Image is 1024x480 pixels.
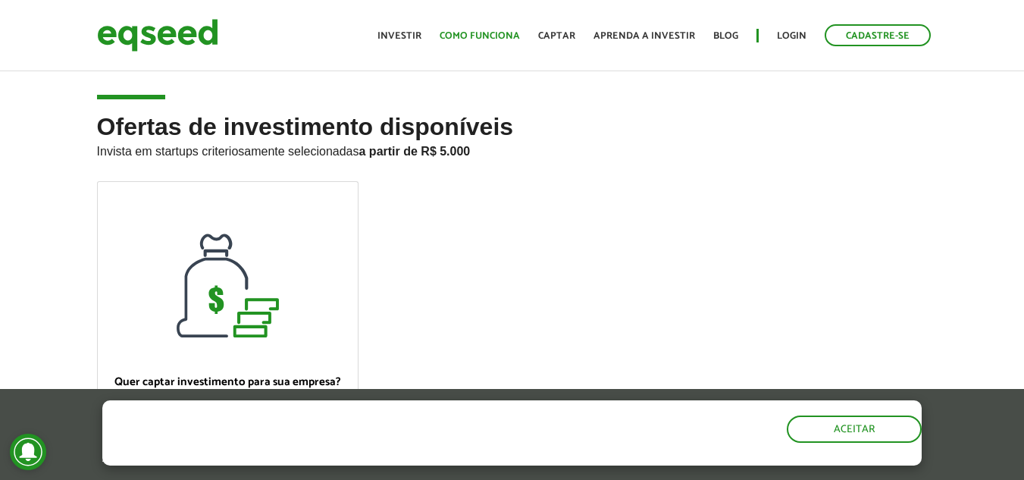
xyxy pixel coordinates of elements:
p: Ao clicar em "aceitar", você aceita nossa . [102,451,593,466]
a: Investir [377,31,421,41]
p: Invista em startups criteriosamente selecionadas [97,140,928,158]
a: Quer captar investimento para sua empresa? Quero captar [97,181,359,463]
a: Blog [713,31,738,41]
a: Cadastre-se [825,24,931,46]
a: Aprenda a investir [593,31,695,41]
img: EqSeed [97,15,218,55]
a: Login [777,31,806,41]
a: Captar [538,31,575,41]
button: Aceitar [787,416,922,443]
a: Como funciona [440,31,520,41]
h5: O site da EqSeed utiliza cookies para melhorar sua navegação. [102,400,593,447]
h2: Ofertas de investimento disponíveis [97,114,928,181]
p: Quer captar investimento para sua empresa? [113,375,343,389]
strong: a partir de R$ 5.000 [359,145,471,158]
a: política de privacidade e de cookies [302,453,478,466]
